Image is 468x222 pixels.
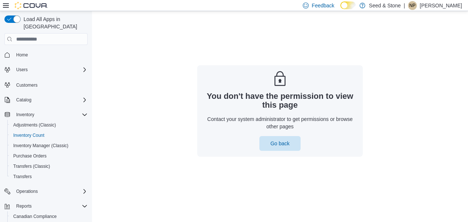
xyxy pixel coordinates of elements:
span: Catalog [16,97,31,103]
span: Canadian Compliance [13,214,57,219]
p: Contact your system administrator to get permissions or browse other pages [203,115,357,130]
button: Inventory Count [7,130,91,141]
span: Reports [16,203,32,209]
span: Transfers [10,172,88,181]
a: Adjustments (Classic) [10,121,59,129]
button: Catalog [13,96,34,104]
a: Inventory Manager (Classic) [10,141,71,150]
button: Home [1,49,91,60]
button: Inventory [13,110,37,119]
input: Dark Mode [340,1,356,9]
span: Inventory Count [10,131,88,140]
span: Customers [13,80,88,89]
button: Inventory Manager (Classic) [7,141,91,151]
button: Go back [259,136,301,151]
span: Adjustments (Classic) [10,121,88,129]
span: Transfers (Classic) [10,162,88,171]
p: [PERSON_NAME] [420,1,462,10]
span: Inventory [13,110,88,119]
div: Natalyn Parsons [408,1,417,10]
span: Inventory Manager (Classic) [13,143,68,149]
span: Feedback [312,2,334,9]
span: Load All Apps in [GEOGRAPHIC_DATA] [21,15,88,30]
a: Purchase Orders [10,152,50,160]
button: Users [13,65,31,74]
button: Inventory [1,110,91,120]
button: Operations [13,187,41,196]
button: Purchase Orders [7,151,91,161]
a: Customers [13,81,40,90]
span: Transfers [13,174,32,180]
span: Users [16,67,28,73]
a: Canadian Compliance [10,212,60,221]
a: Inventory Count [10,131,47,140]
p: Seed & Stone [369,1,401,10]
span: Transfers (Classic) [13,163,50,169]
button: Reports [13,202,35,211]
button: Reports [1,201,91,211]
button: Catalog [1,95,91,105]
a: Home [13,51,31,59]
h3: You don't have the permission to view this page [203,92,357,110]
button: Operations [1,186,91,197]
span: Go back [270,140,290,147]
span: Catalog [13,96,88,104]
a: Transfers [10,172,35,181]
p: | [404,1,405,10]
span: Customers [16,82,38,88]
span: Reports [13,202,88,211]
span: Inventory [16,112,34,118]
span: Operations [16,188,38,194]
span: Adjustments (Classic) [13,122,56,128]
button: Transfers [7,171,91,182]
a: Transfers (Classic) [10,162,53,171]
span: Canadian Compliance [10,212,88,221]
button: Customers [1,79,91,90]
span: Inventory Manager (Classic) [10,141,88,150]
span: Users [13,65,88,74]
button: Adjustments (Classic) [7,120,91,130]
span: Home [16,52,28,58]
button: Canadian Compliance [7,211,91,222]
span: Operations [13,187,88,196]
span: Purchase Orders [13,153,47,159]
span: NP [409,1,416,10]
button: Users [1,65,91,75]
img: Cova [15,2,48,9]
span: Purchase Orders [10,152,88,160]
button: Transfers (Classic) [7,161,91,171]
span: Inventory Count [13,132,45,138]
span: Home [13,50,88,59]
